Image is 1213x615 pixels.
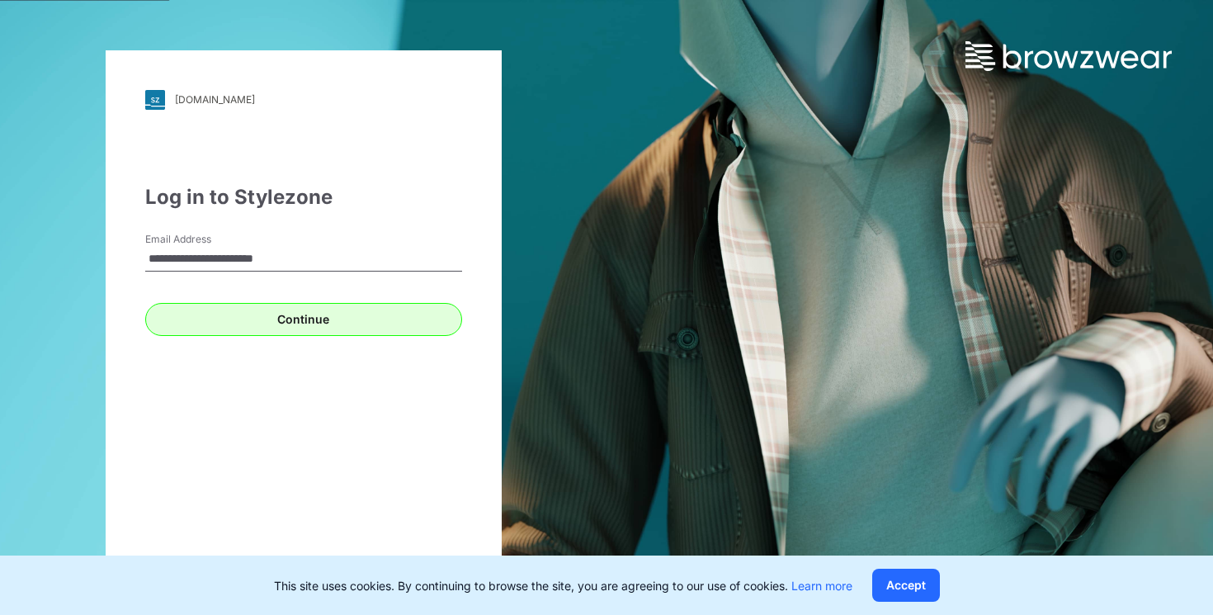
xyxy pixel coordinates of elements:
[145,232,261,247] label: Email Address
[872,569,940,602] button: Accept
[965,41,1172,71] img: browzwear-logo.73288ffb.svg
[175,93,255,106] div: [DOMAIN_NAME]
[145,90,165,110] img: svg+xml;base64,PHN2ZyB3aWR0aD0iMjgiIGhlaWdodD0iMjgiIHZpZXdCb3g9IjAgMCAyOCAyOCIgZmlsbD0ibm9uZSIgeG...
[274,577,852,594] p: This site uses cookies. By continuing to browse the site, you are agreeing to our use of cookies.
[145,303,462,336] button: Continue
[791,579,852,593] a: Learn more
[145,90,462,110] a: [DOMAIN_NAME]
[145,182,462,212] div: Log in to Stylezone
